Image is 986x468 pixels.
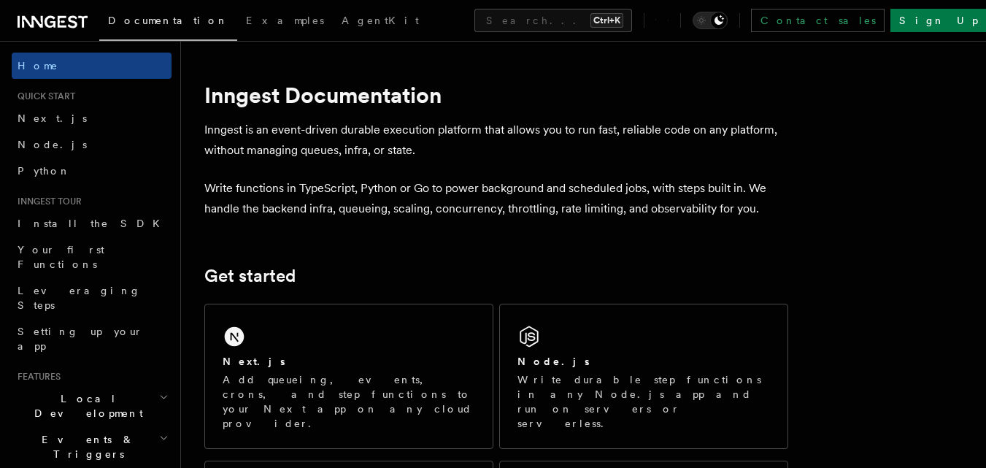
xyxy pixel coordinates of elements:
a: Node.jsWrite durable step functions in any Node.js app and run on servers or serverless. [499,304,788,449]
a: Get started [204,266,296,286]
p: Add queueing, events, crons, and step functions to your Next app on any cloud provider. [223,372,475,431]
span: Documentation [108,15,228,26]
span: Leveraging Steps [18,285,141,311]
button: Local Development [12,385,172,426]
span: Inngest tour [12,196,82,207]
a: Examples [237,4,333,39]
a: Home [12,53,172,79]
span: Local Development [12,391,159,421]
h2: Node.js [517,354,590,369]
span: AgentKit [342,15,419,26]
a: AgentKit [333,4,428,39]
h2: Next.js [223,354,285,369]
p: Write durable step functions in any Node.js app and run on servers or serverless. [517,372,770,431]
span: Node.js [18,139,87,150]
a: Python [12,158,172,184]
span: Examples [246,15,324,26]
button: Search...Ctrl+K [474,9,632,32]
h1: Inngest Documentation [204,82,788,108]
a: Node.js [12,131,172,158]
span: Home [18,58,58,73]
button: Events & Triggers [12,426,172,467]
span: Quick start [12,91,75,102]
p: Write functions in TypeScript, Python or Go to power background and scheduled jobs, with steps bu... [204,178,788,219]
a: Your first Functions [12,237,172,277]
a: Leveraging Steps [12,277,172,318]
a: Next.jsAdd queueing, events, crons, and step functions to your Next app on any cloud provider. [204,304,493,449]
button: Toggle dark mode [693,12,728,29]
span: Your first Functions [18,244,104,270]
span: Events & Triggers [12,432,159,461]
a: Install the SDK [12,210,172,237]
span: Install the SDK [18,218,169,229]
kbd: Ctrl+K [590,13,623,28]
a: Documentation [99,4,237,41]
p: Inngest is an event-driven durable execution platform that allows you to run fast, reliable code ... [204,120,788,161]
span: Setting up your app [18,326,143,352]
a: Setting up your app [12,318,172,359]
span: Features [12,371,61,383]
a: Next.js [12,105,172,131]
a: Contact sales [751,9,885,32]
span: Python [18,165,71,177]
span: Next.js [18,112,87,124]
